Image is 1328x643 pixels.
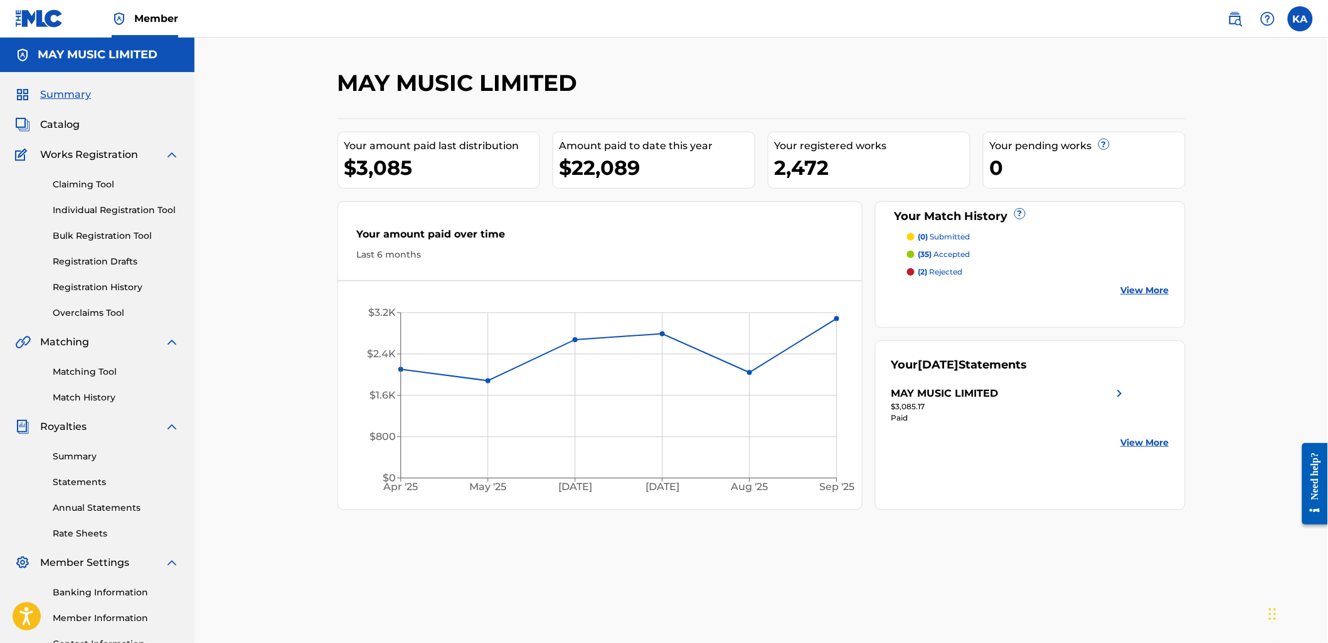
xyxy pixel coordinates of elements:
[1255,6,1280,31] div: Help
[53,229,179,243] a: Bulk Registration Tool
[164,335,179,350] img: expand
[1121,436,1169,449] a: View More
[891,412,1127,424] div: Paid
[40,87,91,102] span: Summary
[383,473,396,484] tspan: $0
[819,481,854,493] tspan: Sep '25
[344,139,539,154] div: Your amount paid last distribution
[164,147,179,162] img: expand
[40,117,80,132] span: Catalog
[918,232,928,241] span: (0)
[1228,11,1243,26] img: search
[40,147,138,162] span: Works Registration
[357,227,844,248] div: Your amount paid over time
[891,401,1127,412] div: $3,085.17
[1288,6,1313,31] div: User Menu
[15,9,63,28] img: MLC Logo
[907,231,1169,243] a: (0) submitted
[907,249,1169,260] a: (35) accepted
[53,255,179,268] a: Registration Drafts
[53,586,179,599] a: Banking Information
[344,154,539,182] div: $3,085
[369,390,396,402] tspan: $1.6K
[918,267,928,276] span: (2)
[1099,139,1109,149] span: ?
[1223,6,1248,31] a: Public Search
[990,154,1185,182] div: 0
[918,249,932,259] span: (35)
[918,249,970,260] p: accepted
[891,386,1127,424] a: MAY MUSIC LIMITEDright chevron icon$3,085.17Paid
[1121,284,1169,297] a: View More
[53,476,179,489] a: Statements
[918,266,963,278] p: rejected
[134,11,178,26] span: Member
[645,481,679,493] tspan: [DATE]
[891,357,1028,374] div: Your Statements
[918,358,959,372] span: [DATE]
[15,419,30,434] img: Royalties
[40,555,129,570] span: Member Settings
[891,208,1169,225] div: Your Match History
[1260,11,1275,26] img: help
[560,154,755,182] div: $22,089
[918,231,970,243] p: submitted
[990,139,1185,154] div: Your pending works
[53,527,179,540] a: Rate Sheets
[368,307,396,319] tspan: $3.2K
[38,48,157,62] h5: MAY MUSIC LIMITED
[112,11,127,26] img: Top Rightsholder
[560,139,755,154] div: Amount paid to date this year
[53,391,179,404] a: Match History
[40,419,87,434] span: Royalties
[15,555,30,570] img: Member Settings
[53,204,179,217] a: Individual Registration Tool
[164,419,179,434] img: expand
[53,365,179,379] a: Matching Tool
[40,335,89,350] span: Matching
[53,306,179,320] a: Overclaims Tool
[367,348,396,360] tspan: $2.4K
[1293,433,1328,534] iframe: Resource Center
[15,48,30,63] img: Accounts
[369,431,396,443] tspan: $800
[15,335,31,350] img: Matching
[53,450,179,463] a: Summary
[1269,595,1277,633] div: Drag
[907,266,1169,278] a: (2) rejected
[15,87,30,102] img: Summary
[469,481,506,493] tspan: May '25
[15,117,30,132] img: Catalog
[15,147,31,162] img: Works Registration
[53,178,179,191] a: Claiming Tool
[1015,209,1025,219] span: ?
[1265,583,1328,643] iframe: Chat Widget
[891,386,999,401] div: MAY MUSIC LIMITED
[1112,386,1127,401] img: right chevron icon
[53,612,179,625] a: Member Information
[558,481,592,493] tspan: [DATE]
[775,139,970,154] div: Your registered works
[383,481,418,493] tspan: Apr '25
[337,69,584,97] h2: MAY MUSIC LIMITED
[53,281,179,294] a: Registration History
[164,555,179,570] img: expand
[357,248,844,261] div: Last 6 months
[15,87,91,102] a: SummarySummary
[53,501,179,515] a: Annual Statements
[15,117,80,132] a: CatalogCatalog
[730,481,768,493] tspan: Aug '25
[775,154,970,182] div: 2,472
